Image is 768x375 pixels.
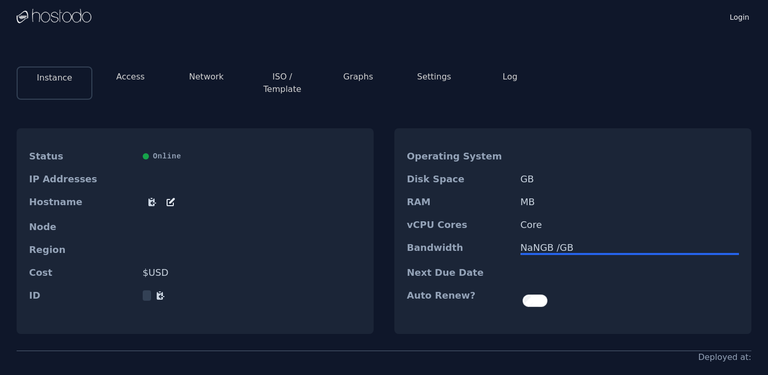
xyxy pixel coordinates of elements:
[407,290,512,311] dt: Auto Renew?
[407,220,512,230] dt: vCPU Cores
[29,151,134,162] dt: Status
[698,351,751,364] div: Deployed at:
[29,197,134,209] dt: Hostname
[116,71,145,83] button: Access
[29,267,134,278] dt: Cost
[407,267,512,278] dt: Next Due Date
[143,267,361,278] dd: $ USD
[189,71,224,83] button: Network
[728,10,751,22] a: Login
[143,151,361,162] div: Online
[407,151,512,162] dt: Operating System
[37,72,72,84] button: Instance
[29,222,134,232] dt: Node
[17,9,91,24] img: Logo
[407,174,512,184] dt: Disk Space
[407,243,512,255] dt: Bandwidth
[29,245,134,255] dt: Region
[29,290,134,301] dt: ID
[520,243,739,253] div: NaN GB / GB
[407,197,512,207] dt: RAM
[29,174,134,184] dt: IP Addresses
[253,71,312,96] button: ISO / Template
[520,197,739,207] dd: MB
[344,71,373,83] button: Graphs
[520,174,739,184] dd: GB
[417,71,451,83] button: Settings
[503,71,518,83] button: Log
[520,220,739,230] dd: Core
